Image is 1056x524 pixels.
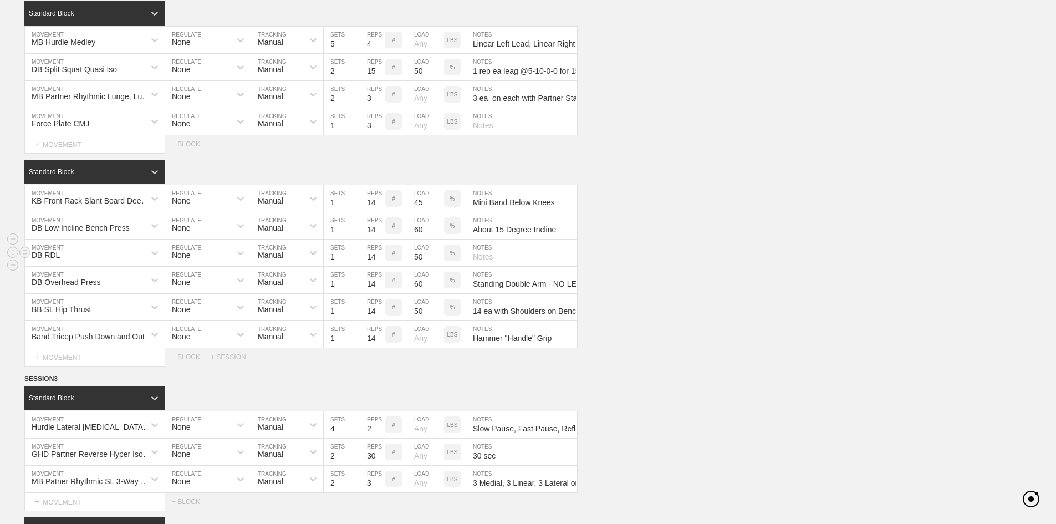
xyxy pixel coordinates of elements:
input: Any [407,185,444,212]
p: # [392,250,395,256]
input: Notes [466,466,577,492]
div: KB Front Rack Slant Board Deep Squat w/ Mini Band [32,196,152,205]
p: # [392,422,395,428]
div: None [172,423,190,431]
input: Notes [466,185,577,212]
input: Any [407,54,444,80]
div: MB Patner Rhythmic SL 3-Way RDL [32,477,152,486]
input: Any [407,466,444,492]
div: Manual [258,278,283,287]
iframe: Chat Widget [1001,471,1056,524]
input: Any [407,212,444,239]
div: BB SL Hip Thrust [32,305,91,314]
div: None [172,38,190,47]
div: None [172,332,190,341]
div: MOVEMENT [24,348,165,367]
p: # [392,277,395,283]
p: % [450,250,455,256]
span: + [34,352,39,362]
div: Manual [258,196,283,205]
p: # [392,119,395,125]
p: % [450,196,455,202]
div: None [172,223,190,232]
div: Manual [258,65,283,74]
div: Manual [258,477,283,486]
div: DB Low Incline Bench Press [32,223,130,232]
div: Standard Block [29,394,74,402]
input: Notes [466,439,577,465]
p: LBS [447,332,458,338]
input: Any [407,267,444,293]
input: Any [407,81,444,108]
div: MOVEMENT [24,493,165,511]
p: % [450,304,455,311]
input: Any [407,411,444,438]
div: None [172,251,190,260]
div: None [172,65,190,74]
div: Manual [258,92,283,101]
input: Notes [466,267,577,293]
div: Manual [258,332,283,341]
input: Any [407,294,444,320]
p: % [450,223,455,229]
input: Notes [466,81,577,108]
p: # [392,91,395,98]
input: Any [407,321,444,348]
div: None [172,450,190,459]
p: LBS [447,422,458,428]
div: DB Overhead Press [32,278,101,287]
p: # [392,64,395,70]
span: SESSION 3 [24,375,58,383]
div: Standard Block [29,9,74,17]
div: + BLOCK [172,140,211,148]
div: MB Hurdle Medley [32,38,95,47]
div: Standard Block [29,168,74,176]
p: LBS [447,91,458,98]
input: Any [407,27,444,53]
div: None [172,92,190,101]
input: Notes [466,212,577,239]
div: None [172,278,190,287]
div: Manual [258,251,283,260]
input: Notes [466,411,577,438]
div: None [172,477,190,486]
p: LBS [447,476,458,482]
div: DB RDL [32,251,60,260]
input: Notes [466,240,577,266]
div: None [172,305,190,314]
p: # [392,449,395,455]
p: # [392,332,395,338]
input: Notes [466,54,577,80]
input: Any [407,108,444,135]
span: + [34,139,39,149]
p: # [392,37,395,43]
div: + BLOCK [172,353,211,361]
div: Force Plate CMJ [32,119,89,128]
p: # [392,196,395,202]
p: # [392,223,395,229]
input: Any [407,240,444,266]
span: + [34,497,39,506]
div: Manual [258,38,283,47]
input: Any [407,439,444,465]
p: LBS [447,119,458,125]
input: Notes [466,27,577,53]
div: Band Tricep Push Down and Out [32,332,145,341]
p: % [450,64,455,70]
div: None [172,196,190,205]
div: None [172,119,190,128]
div: Manual [258,450,283,459]
p: # [392,304,395,311]
div: GHD Partner Reverse Hyper Iso Hold [32,450,152,459]
div: Manual [258,423,283,431]
div: MOVEMENT [24,135,165,154]
div: Hurdle Lateral [MEDICAL_DATA] Series [32,423,152,431]
div: Manual [258,119,283,128]
div: Manual [258,223,283,232]
input: Notes [466,321,577,348]
div: DB Split Squat Quasi Iso [32,65,117,74]
div: + SESSION [211,353,255,361]
input: Notes [466,108,577,135]
p: # [392,476,395,482]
